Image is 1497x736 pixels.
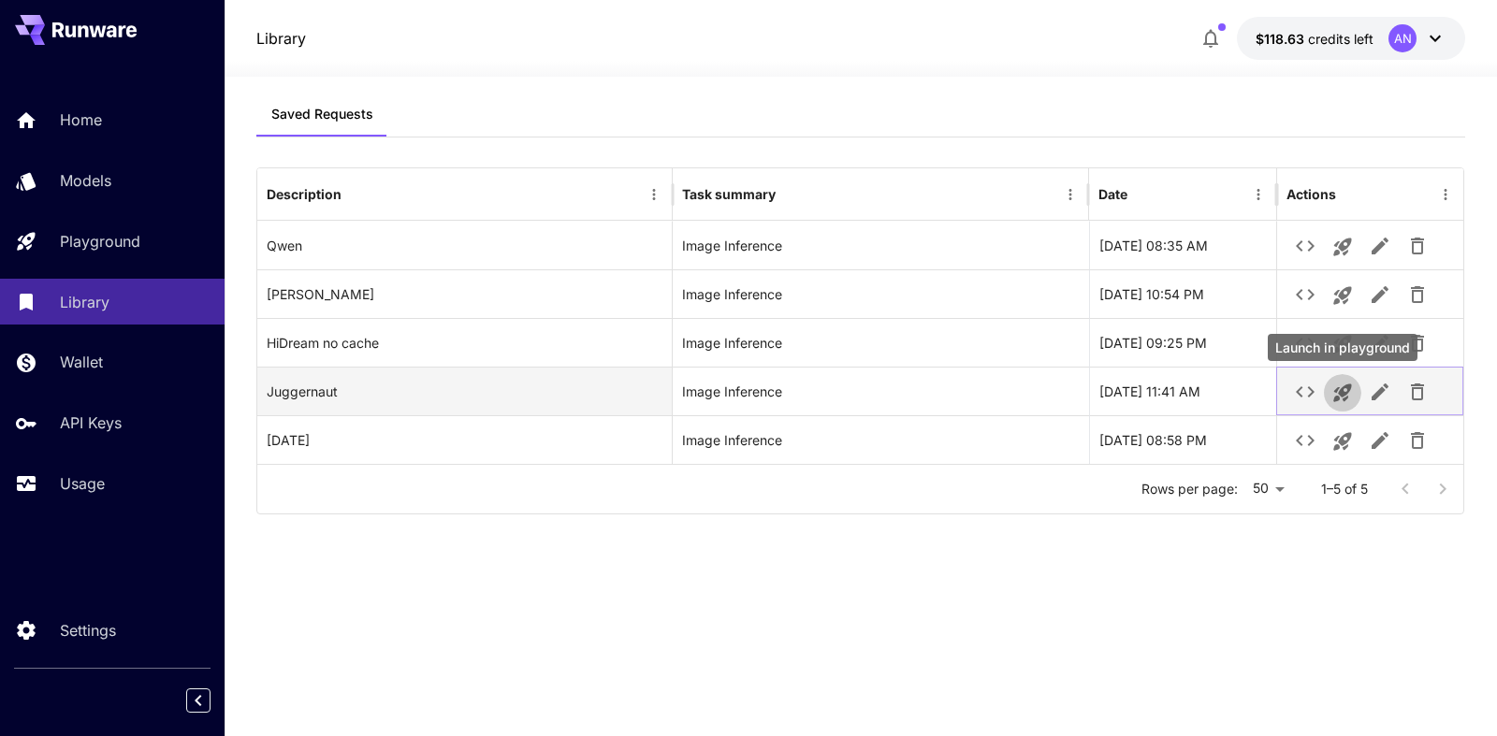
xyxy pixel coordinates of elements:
div: Date [1098,186,1127,202]
button: Launch in playground [1324,374,1361,411]
div: AN [1388,24,1417,52]
button: Launch in playground [1324,423,1361,460]
nav: breadcrumb [256,27,306,50]
button: Sort [1129,181,1155,208]
button: See details [1286,227,1324,265]
div: Schnell [257,269,673,318]
span: $118.63 [1256,31,1308,47]
div: 04-06-2025 08:58 PM [1089,415,1276,464]
button: Menu [1057,181,1083,208]
div: Image Inference [682,416,1079,464]
div: Image Inference [682,222,1079,269]
button: Menu [1245,181,1272,208]
button: See details [1286,373,1324,411]
div: Carnival [257,415,673,464]
button: Menu [1432,181,1459,208]
p: Models [60,169,111,192]
button: Launch in playground [1324,325,1361,363]
div: Actions [1286,186,1336,202]
p: API Keys [60,411,122,434]
div: Image Inference [682,319,1079,367]
button: See details [1286,276,1324,313]
div: 17-06-2025 10:54 PM [1089,269,1276,318]
span: credits left [1308,31,1373,47]
div: Launch in playground [1268,334,1417,361]
div: 24-08-2025 08:35 AM [1089,221,1276,269]
p: 1–5 of 5 [1321,480,1368,498]
div: $118.63045 [1256,29,1373,49]
div: Description [267,186,342,202]
button: Collapse sidebar [186,688,211,713]
button: Sort [778,181,804,208]
div: Image Inference [682,368,1079,415]
p: Wallet [60,351,103,373]
p: Settings [60,619,116,642]
button: $118.63045AN [1237,17,1465,60]
p: Usage [60,472,105,495]
div: 50 [1245,475,1291,502]
div: Image Inference [682,270,1079,318]
button: See details [1286,325,1324,362]
button: Sort [343,181,370,208]
button: Menu [641,181,667,208]
div: Qwen [257,221,673,269]
span: Saved Requests [271,106,373,123]
div: HiDream no cache [257,318,673,367]
button: Launch in playground [1324,277,1361,314]
button: Launch in playground [1324,228,1361,266]
div: 11-06-2025 09:25 PM [1089,318,1276,367]
p: Rows per page: [1141,480,1238,498]
button: See details [1286,422,1324,459]
p: Home [60,108,102,131]
p: Playground [60,230,140,253]
p: Library [60,291,109,313]
div: Task summary [682,186,776,202]
div: Juggernaut [257,367,673,415]
div: 05-06-2025 11:41 AM [1089,367,1276,415]
a: Library [256,27,306,50]
div: Collapse sidebar [200,684,225,717]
